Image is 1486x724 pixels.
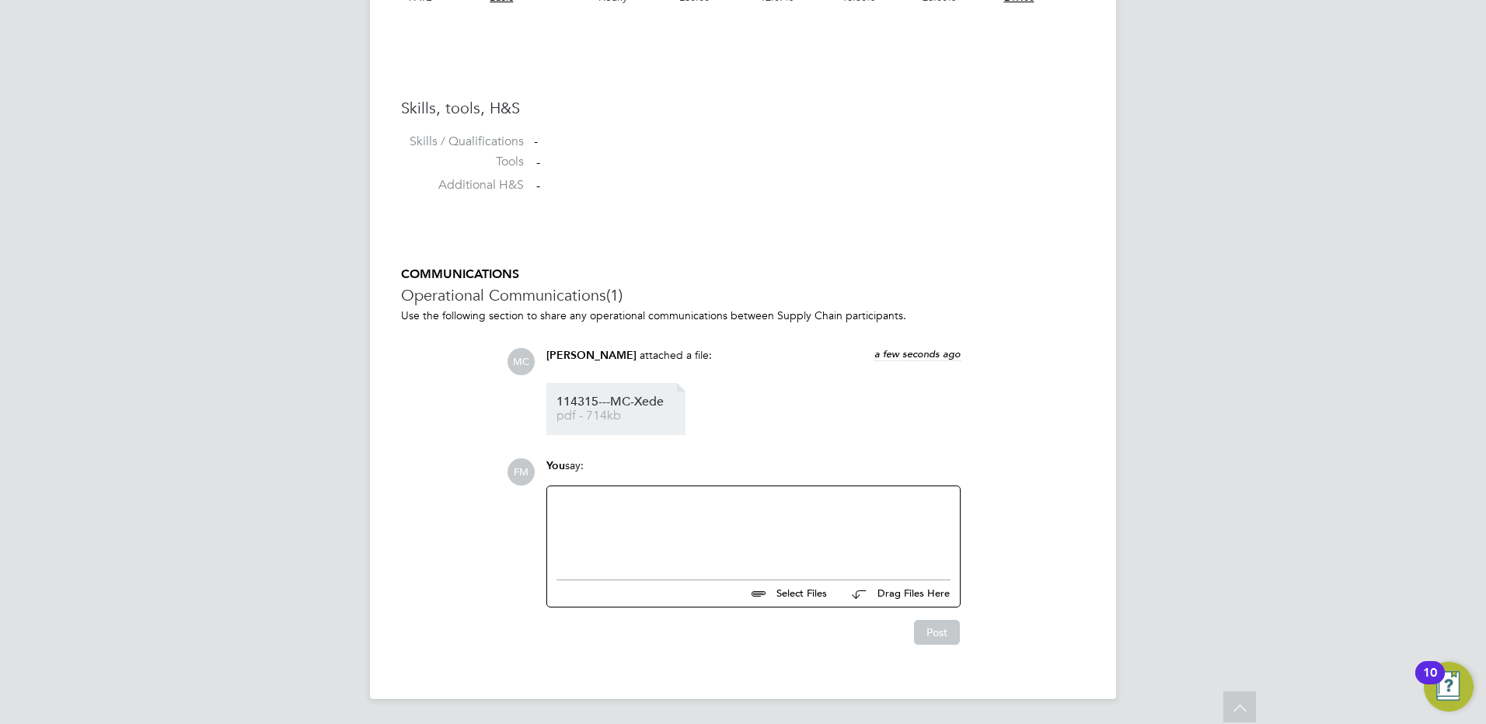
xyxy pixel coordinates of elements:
span: 114315---MC-Xede [556,396,681,408]
span: MC [508,348,535,375]
span: - [536,155,540,170]
p: Use the following section to share any operational communications between Supply Chain participants. [401,308,1085,322]
div: say: [546,458,961,486]
span: - [536,178,540,193]
span: FM [508,458,535,486]
div: - [534,134,1085,150]
button: Drag Files Here [839,578,951,611]
div: 10 [1423,673,1437,693]
a: 114315---MC-Xede pdf - 714kb [556,396,681,422]
span: a few seconds ago [874,347,961,360]
button: Open Resource Center, 10 new notifications [1424,662,1474,712]
label: Skills / Qualifications [401,134,524,150]
span: [PERSON_NAME] [546,349,637,362]
span: attached a file: [640,348,712,362]
h5: COMMUNICATIONS [401,266,1085,283]
h3: Operational Communications [401,285,1085,305]
span: You [546,459,565,472]
label: Additional H&S [401,177,524,193]
span: (1) [606,285,623,305]
label: Tools [401,154,524,170]
button: Post [914,620,960,645]
span: pdf - 714kb [556,410,681,422]
h3: Skills, tools, H&S [401,98,1085,118]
